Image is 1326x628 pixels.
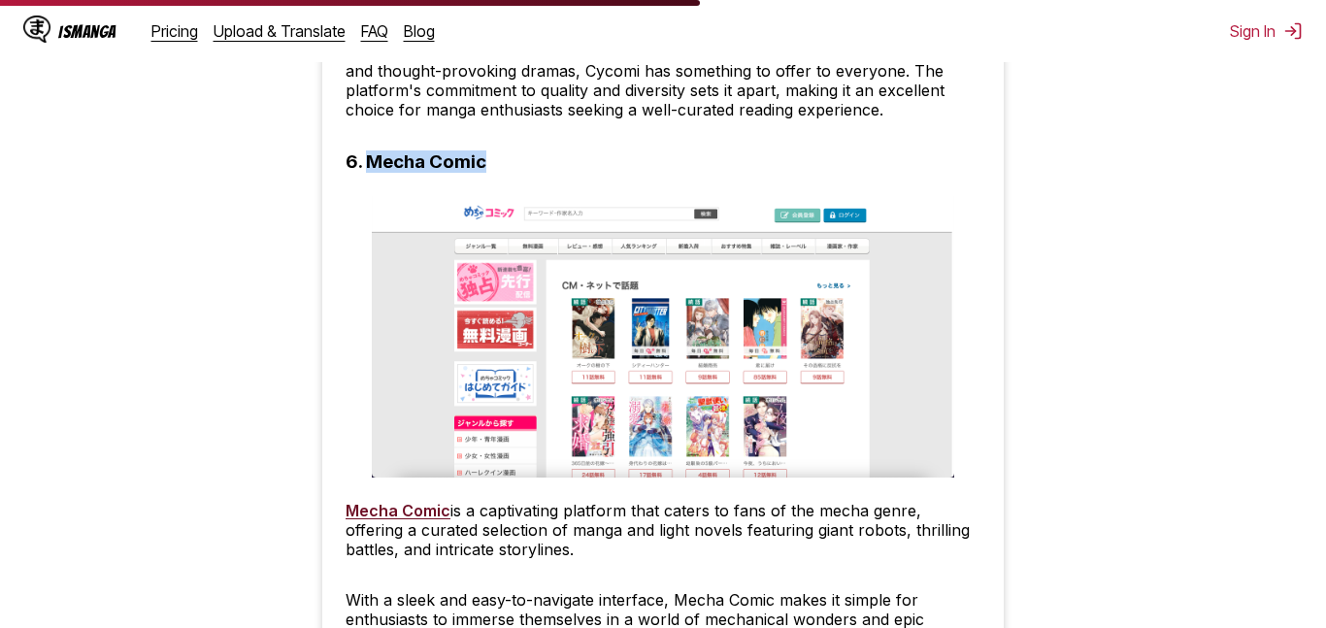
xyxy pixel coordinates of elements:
a: Pricing [151,21,198,41]
a: IsManga LogoIsManga [23,16,151,47]
button: Sign In [1230,21,1303,41]
a: Upload & Translate [214,21,346,41]
a: FAQ [361,21,388,41]
img: IsManga Logo [23,16,50,43]
a: Blog [404,21,435,41]
img: Mecha Comic [372,196,954,478]
p: is a captivating platform that caters to fans of the mecha genre, offering a curated selection of... [346,501,980,559]
a: Mecha Comic [346,501,450,520]
p: The website regularly updates its library, ensuring that there's always fresh content to enjoy. F... [346,22,980,119]
div: IsManga [58,22,116,41]
img: Sign out [1283,21,1303,41]
h3: 6. Mecha Comic [346,150,486,173]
